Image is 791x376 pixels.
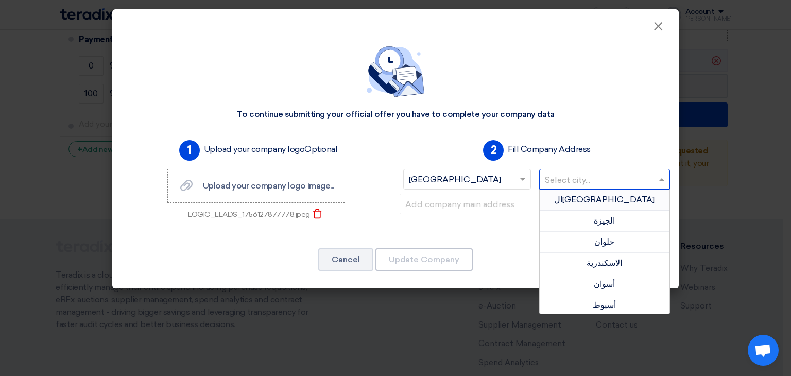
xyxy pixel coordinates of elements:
[508,143,590,156] label: Fill Company Address
[645,16,672,37] button: Close
[554,195,655,204] span: ال[GEOGRAPHIC_DATA]
[304,144,337,154] span: Optional
[594,279,615,289] span: أسوان
[748,335,779,366] a: دردشة مفتوحة
[318,248,373,271] button: Cancel
[400,194,670,214] input: Add company main address
[204,143,338,156] label: Upload your company logo
[483,140,504,161] span: 2
[203,181,334,191] span: Upload your company logo image...
[188,209,310,220] div: LOGIC_LEADS_1756127877778.jpeg
[367,46,424,97] img: empty_state_contact.svg
[653,19,663,39] span: ×
[587,258,622,268] span: الاسكندرية
[179,140,200,161] span: 1
[594,216,615,226] span: الجيزة
[594,237,614,247] span: حلوان
[375,248,473,271] button: Update Company
[593,300,616,310] span: أسيوط
[236,109,554,120] div: To continue submitting your official offer you have to complete your company data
